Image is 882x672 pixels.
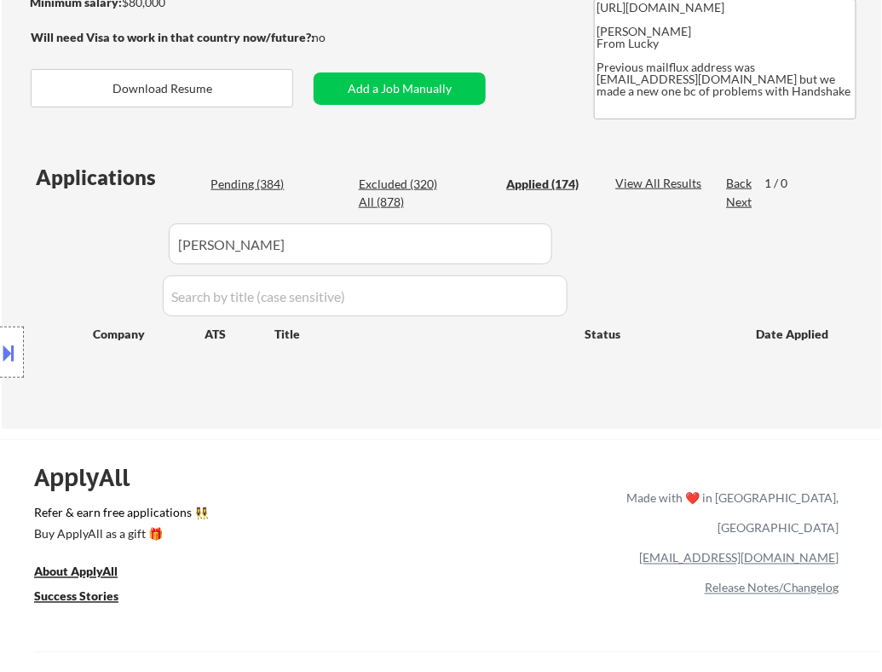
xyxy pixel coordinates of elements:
div: Next [726,194,753,211]
input: Search by title (case sensitive) [163,275,568,316]
div: Made with ❤️ in [GEOGRAPHIC_DATA], [GEOGRAPHIC_DATA] [620,484,839,543]
div: Excluded (320) [359,176,444,193]
div: no [312,29,360,46]
div: Date Applied [756,326,831,343]
div: 1 / 0 [764,175,804,192]
div: Status [585,318,731,349]
div: View All Results [615,175,706,192]
a: [EMAIL_ADDRESS][DOMAIN_NAME] [639,551,839,565]
button: Download Resume [31,69,293,107]
input: Search by company (case sensitive) [169,223,552,264]
div: Applied (174) [506,176,591,193]
div: All (878) [359,194,444,211]
button: Add a Job Manually [314,72,486,105]
strong: Will need Visa to work in that country now/future?: [31,30,314,44]
div: Back [726,175,753,192]
a: Release Notes/Changelog [705,581,839,595]
div: Title [274,326,568,343]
